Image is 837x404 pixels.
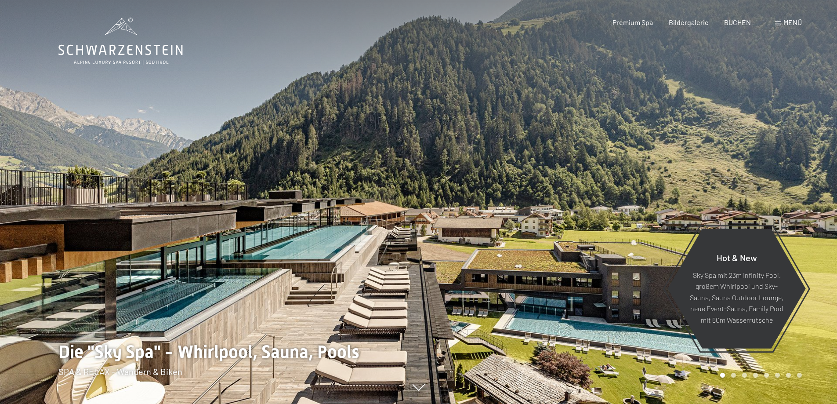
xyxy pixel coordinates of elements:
p: Sky Spa mit 23m Infinity Pool, großem Whirlpool und Sky-Sauna, Sauna Outdoor Lounge, neue Event-S... [689,269,784,325]
div: Carousel Page 7 [786,373,791,378]
div: Carousel Page 1 (Current Slide) [720,373,725,378]
div: Carousel Page 8 [797,373,802,378]
div: Carousel Page 4 [753,373,758,378]
span: Hot & New [717,252,757,262]
div: Carousel Page 2 [731,373,736,378]
a: Premium Spa [612,18,653,26]
div: Carousel Page 3 [742,373,747,378]
a: BUCHEN [724,18,751,26]
div: Carousel Pagination [717,373,802,378]
div: Carousel Page 5 [764,373,769,378]
div: Carousel Page 6 [775,373,780,378]
span: Menü [783,18,802,26]
a: Bildergalerie [669,18,709,26]
a: Hot & New Sky Spa mit 23m Infinity Pool, großem Whirlpool und Sky-Sauna, Sauna Outdoor Lounge, ne... [667,228,806,349]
